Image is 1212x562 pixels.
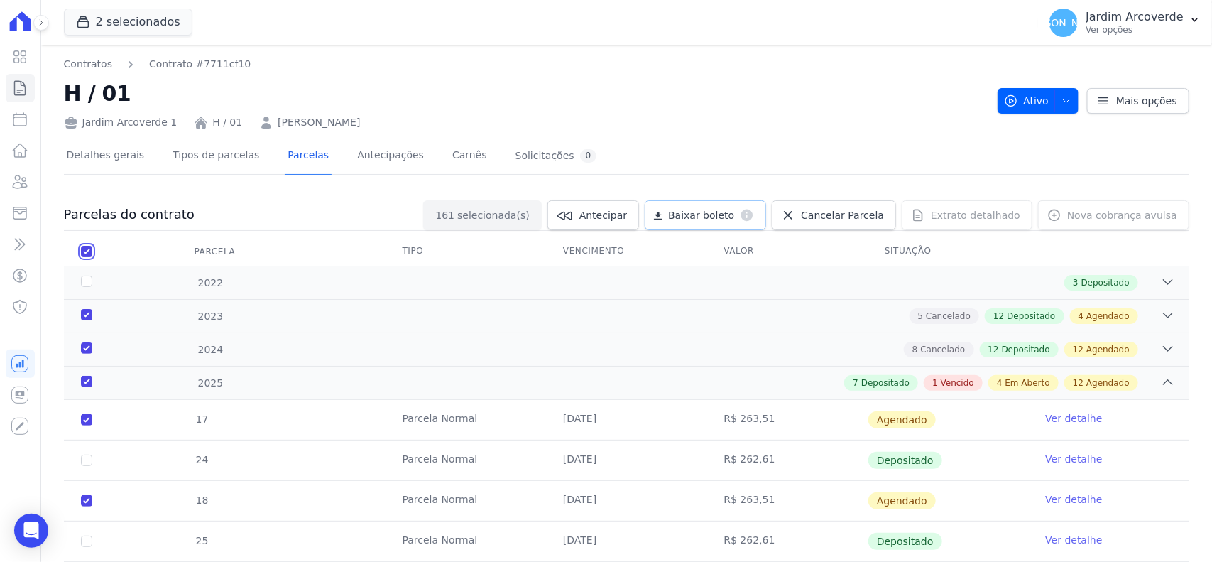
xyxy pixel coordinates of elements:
[1079,310,1084,323] span: 4
[195,454,209,465] span: 24
[1073,377,1083,389] span: 12
[81,536,92,547] input: Só é possível selecionar pagamentos em aberto
[707,522,868,561] td: R$ 262,61
[513,138,600,175] a: Solicitações0
[1046,533,1103,547] a: Ver detalhe
[1081,276,1130,289] span: Depositado
[178,237,253,266] div: Parcela
[1038,3,1212,43] button: [PERSON_NAME] Jardim Arcoverde Ver opções
[1086,310,1130,323] span: Agendado
[1005,377,1050,389] span: Em Aberto
[195,535,209,546] span: 25
[64,57,112,72] a: Contratos
[81,414,92,426] input: default
[868,492,936,509] span: Agendado
[1086,24,1184,36] p: Ver opções
[547,200,639,230] a: Antecipar
[386,522,546,561] td: Parcela Normal
[1073,276,1079,289] span: 3
[772,200,896,230] a: Cancelar Parcela
[861,377,910,389] span: Depositado
[1007,310,1055,323] span: Depositado
[149,57,251,72] a: Contrato #7711cf10
[868,411,936,428] span: Agendado
[912,343,918,356] span: 8
[707,441,868,480] td: R$ 262,61
[1086,377,1130,389] span: Agendado
[1046,411,1103,426] a: Ver detalhe
[386,237,546,266] th: Tipo
[926,310,971,323] span: Cancelado
[1004,88,1049,114] span: Ativo
[868,533,942,550] span: Depositado
[918,310,924,323] span: 5
[64,57,251,72] nav: Breadcrumb
[64,138,148,175] a: Detalhes gerais
[932,377,938,389] span: 1
[1086,343,1130,356] span: Agendado
[707,237,868,266] th: Valor
[386,481,546,521] td: Parcela Normal
[81,495,92,507] input: default
[195,414,209,425] span: 17
[14,514,48,548] div: Open Intercom Messenger
[170,138,262,175] a: Tipos de parcelas
[285,138,332,175] a: Parcelas
[1116,94,1177,108] span: Mais opções
[1073,343,1083,356] span: 12
[386,400,546,440] td: Parcela Normal
[546,522,706,561] td: [DATE]
[1046,492,1103,507] a: Ver detalhe
[580,149,597,163] div: 0
[993,310,1004,323] span: 12
[435,208,454,222] span: 161
[1046,452,1103,466] a: Ver detalhe
[579,208,627,222] span: Antecipar
[1086,10,1184,24] p: Jardim Arcoverde
[1087,88,1189,114] a: Mais opções
[386,441,546,480] td: Parcela Normal
[868,452,942,469] span: Depositado
[546,400,706,440] td: [DATE]
[1002,343,1050,356] span: Depositado
[853,377,858,389] span: 7
[81,455,92,466] input: Só é possível selecionar pagamentos em aberto
[801,208,884,222] span: Cancelar Parcela
[988,343,999,356] span: 12
[868,237,1028,266] th: Situação
[998,88,1079,114] button: Ativo
[64,77,986,109] h2: H / 01
[64,57,986,72] nav: Breadcrumb
[707,481,868,521] td: R$ 263,51
[64,206,195,223] h3: Parcelas do contrato
[1022,18,1104,28] span: [PERSON_NAME]
[278,115,360,130] a: [PERSON_NAME]
[941,377,974,389] span: Vencido
[707,400,868,440] td: R$ 263,51
[457,208,530,222] span: selecionada(s)
[195,495,209,506] span: 18
[212,115,242,130] a: H / 01
[449,138,490,175] a: Carnês
[546,441,706,480] td: [DATE]
[64,9,192,36] button: 2 selecionados
[354,138,427,175] a: Antecipações
[668,208,734,222] span: Baixar boleto
[515,149,597,163] div: Solicitações
[645,200,766,230] a: Baixar boleto
[997,377,1003,389] span: 4
[64,115,178,130] div: Jardim Arcoverde 1
[546,481,706,521] td: [DATE]
[921,343,966,356] span: Cancelado
[546,237,706,266] th: Vencimento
